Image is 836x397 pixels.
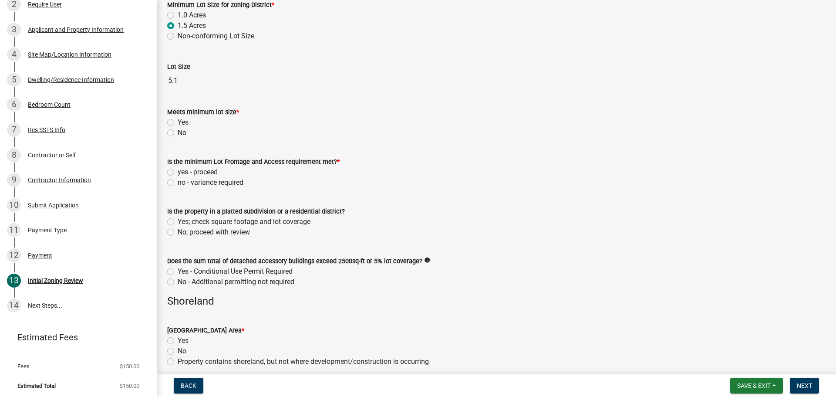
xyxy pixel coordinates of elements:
[181,382,196,389] span: Back
[178,117,189,128] label: Yes
[178,217,310,227] label: Yes; check square footage and lot coverage
[28,102,71,108] div: Bedroom Count
[28,227,67,233] div: Payment Type
[178,356,429,367] label: Property contains shoreland, but not where development/construction is occurring
[178,31,254,41] label: Non-conforming Lot Size
[167,109,239,115] label: Meets minimum lot size
[28,278,83,284] div: Initial Zoning Review
[178,336,189,346] label: Yes
[120,383,139,389] span: $150.00
[737,382,771,389] span: Save & Exit
[797,382,812,389] span: Next
[7,123,21,137] div: 7
[178,346,186,356] label: No
[178,167,218,177] label: yes - proceed
[167,159,340,165] label: Is the minimum Lot Frontage and Access requirement met?
[178,177,243,188] label: no - variance required
[17,363,30,369] span: Fees
[7,274,21,288] div: 13
[120,363,139,369] span: $150.00
[7,98,21,112] div: 6
[28,77,114,83] div: Dwelling/Residence Information
[28,1,62,7] div: Require User
[167,209,345,215] label: Is the property in a platted subdivision or a residential district?
[730,378,783,394] button: Save & Exit
[28,27,124,33] div: Applicant and Property Information
[17,383,56,389] span: Estimated Total
[167,295,826,308] h4: Shoreland
[178,227,250,238] label: No; proceed with review
[7,48,21,61] div: 4
[28,152,76,158] div: Contractor or Self
[178,20,206,31] label: 1.5 Acres
[174,378,203,394] button: Back
[178,128,186,138] label: No
[28,51,111,58] div: Site Map/Location Information
[7,173,21,187] div: 9
[424,257,430,263] i: info
[28,252,52,258] div: Payment
[28,202,79,208] div: Submit Application
[7,23,21,37] div: 3
[167,328,244,334] label: [GEOGRAPHIC_DATA] Area
[178,266,293,277] label: Yes - Conditional Use Permit Required
[28,127,65,133] div: Res SSTS Info
[7,198,21,212] div: 10
[7,148,21,162] div: 8
[167,2,274,8] label: Minimum Lot Size for zoning District
[7,329,143,346] a: Estimated Fees
[790,378,819,394] button: Next
[7,248,21,262] div: 12
[178,10,206,20] label: 1.0 Acres
[28,177,91,183] div: Contractor Information
[167,64,190,70] label: Lot Size
[167,258,422,265] label: Does the sum total of detached accessory buildings exceed 2500sq-ft or 5% lot coverage?
[178,277,294,287] label: No - Additional permitting not required
[7,223,21,237] div: 11
[7,299,21,312] div: 14
[7,73,21,87] div: 5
